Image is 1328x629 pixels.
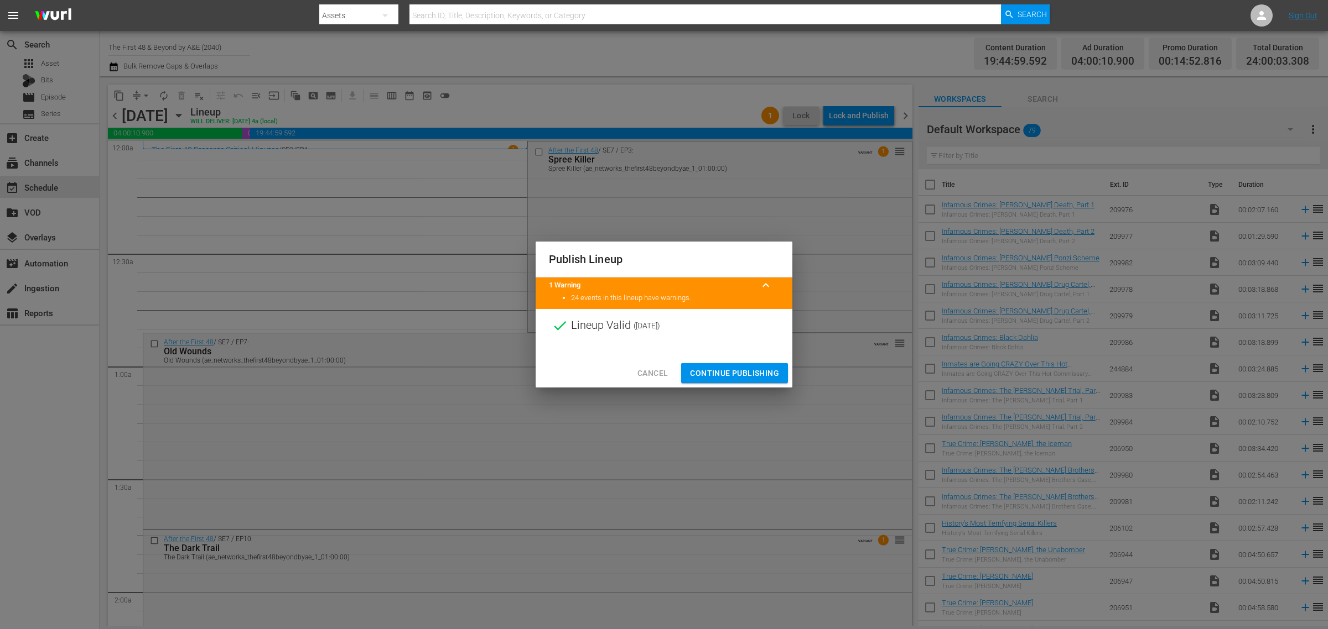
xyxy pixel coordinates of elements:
li: 24 events in this lineup have warnings. [571,293,779,303]
span: keyboard_arrow_up [759,279,772,292]
span: menu [7,9,20,22]
button: Continue Publishing [681,363,788,384]
title: 1 Warning [549,280,753,291]
div: Lineup Valid [536,309,792,342]
span: Continue Publishing [690,366,779,380]
button: Cancel [629,363,677,384]
button: keyboard_arrow_up [753,272,779,298]
span: Cancel [637,366,668,380]
img: ans4CAIJ8jUAAAAAAAAAAAAAAAAAAAAAAAAgQb4GAAAAAAAAAAAAAAAAAAAAAAAAJMjXAAAAAAAAAAAAAAAAAAAAAAAAgAT5G... [27,3,80,29]
span: ( [DATE] ) [634,317,660,334]
span: Search [1018,4,1047,24]
a: Sign Out [1289,11,1317,20]
h2: Publish Lineup [549,250,779,268]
